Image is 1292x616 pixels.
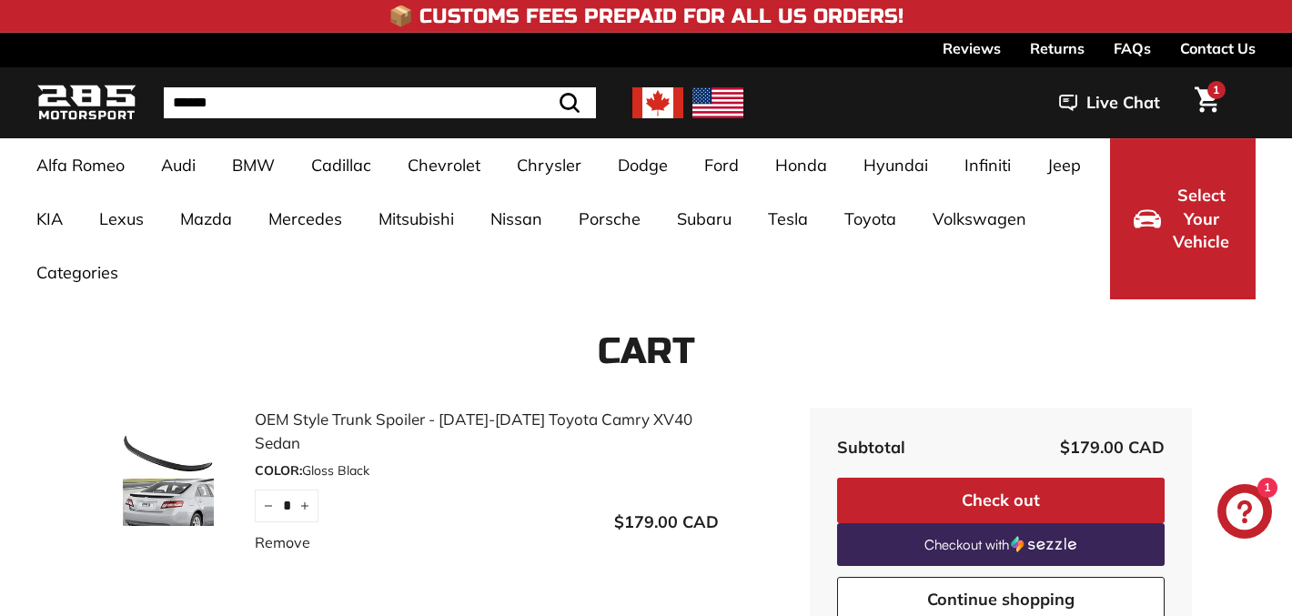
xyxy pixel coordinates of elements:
[757,138,845,192] a: Honda
[291,490,318,522] button: Increase item quantity by one
[1212,484,1277,543] inbox-online-store-chat: Shopify online store chat
[36,82,136,125] img: Logo_285_Motorsport_areodynamics_components
[1029,138,1099,192] a: Jeep
[499,138,600,192] a: Chrysler
[659,192,750,246] a: Subaru
[255,531,310,553] a: Remove
[1114,33,1151,64] a: FAQs
[360,192,472,246] a: Mitsubishi
[560,192,659,246] a: Porsche
[1170,184,1232,254] span: Select Your Vehicle
[946,138,1029,192] a: Infiniti
[1184,72,1230,134] a: Cart
[1180,33,1256,64] a: Contact Us
[100,435,237,526] img: OEM Style Trunk Spoiler - 2007-2011 Toyota Camry XV40 Sedan
[472,192,560,246] a: Nissan
[750,192,826,246] a: Tesla
[826,192,914,246] a: Toyota
[837,478,1165,523] button: Check out
[162,192,250,246] a: Mazda
[214,138,293,192] a: BMW
[389,138,499,192] a: Chevrolet
[1030,33,1085,64] a: Returns
[914,192,1045,246] a: Volkswagen
[255,408,719,454] a: OEM Style Trunk Spoiler - [DATE]-[DATE] Toyota Camry XV40 Sedan
[1011,536,1076,552] img: Sezzle
[845,138,946,192] a: Hyundai
[250,192,360,246] a: Mercedes
[255,490,282,522] button: Reduce item quantity by one
[614,511,719,532] span: $179.00 CAD
[837,523,1165,566] a: Checkout with
[1035,80,1184,126] button: Live Chat
[293,138,389,192] a: Cadillac
[1086,91,1160,115] span: Live Chat
[1060,437,1165,458] span: $179.00 CAD
[686,138,757,192] a: Ford
[164,87,596,118] input: Search
[389,5,903,27] h4: 📦 Customs Fees Prepaid for All US Orders!
[1110,138,1256,299] button: Select Your Vehicle
[600,138,686,192] a: Dodge
[837,435,905,459] div: Subtotal
[36,331,1256,371] h1: Cart
[143,138,214,192] a: Audi
[18,246,136,299] a: Categories
[18,192,81,246] a: KIA
[255,462,302,479] span: COLOR:
[1213,83,1219,96] span: 1
[81,192,162,246] a: Lexus
[943,33,1001,64] a: Reviews
[18,138,143,192] a: Alfa Romeo
[255,461,719,480] div: Gloss Black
